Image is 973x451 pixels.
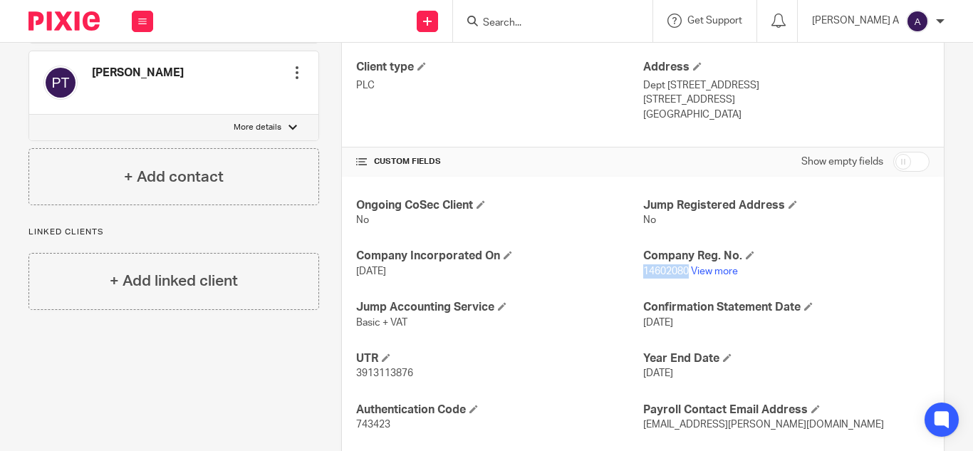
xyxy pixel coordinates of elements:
[43,66,78,100] img: svg%3E
[812,14,899,28] p: [PERSON_NAME] A
[643,60,930,75] h4: Address
[691,266,738,276] a: View more
[643,368,673,378] span: [DATE]
[356,249,642,264] h4: Company Incorporated On
[643,403,930,418] h4: Payroll Contact Email Address
[28,11,100,31] img: Pixie
[124,166,224,188] h4: + Add contact
[687,16,742,26] span: Get Support
[643,108,930,122] p: [GEOGRAPHIC_DATA]
[234,122,281,133] p: More details
[28,227,319,238] p: Linked clients
[643,266,689,276] span: 14602080
[356,420,390,430] span: 743423
[643,300,930,315] h4: Confirmation Statement Date
[356,300,642,315] h4: Jump Accounting Service
[356,403,642,418] h4: Authentication Code
[643,78,930,93] p: Dept [STREET_ADDRESS]
[643,249,930,264] h4: Company Reg. No.
[906,10,929,33] img: svg%3E
[643,198,930,213] h4: Jump Registered Address
[356,78,642,93] p: PLC
[356,351,642,366] h4: UTR
[643,318,673,328] span: [DATE]
[643,420,884,430] span: [EMAIL_ADDRESS][PERSON_NAME][DOMAIN_NAME]
[356,156,642,167] h4: CUSTOM FIELDS
[643,215,656,225] span: No
[356,266,386,276] span: [DATE]
[356,215,369,225] span: No
[110,270,238,292] h4: + Add linked client
[643,93,930,107] p: [STREET_ADDRESS]
[482,17,610,30] input: Search
[801,155,883,169] label: Show empty fields
[643,351,930,366] h4: Year End Date
[356,368,413,378] span: 3913113876
[356,198,642,213] h4: Ongoing CoSec Client
[92,66,184,81] h4: [PERSON_NAME]
[356,318,407,328] span: Basic + VAT
[356,60,642,75] h4: Client type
